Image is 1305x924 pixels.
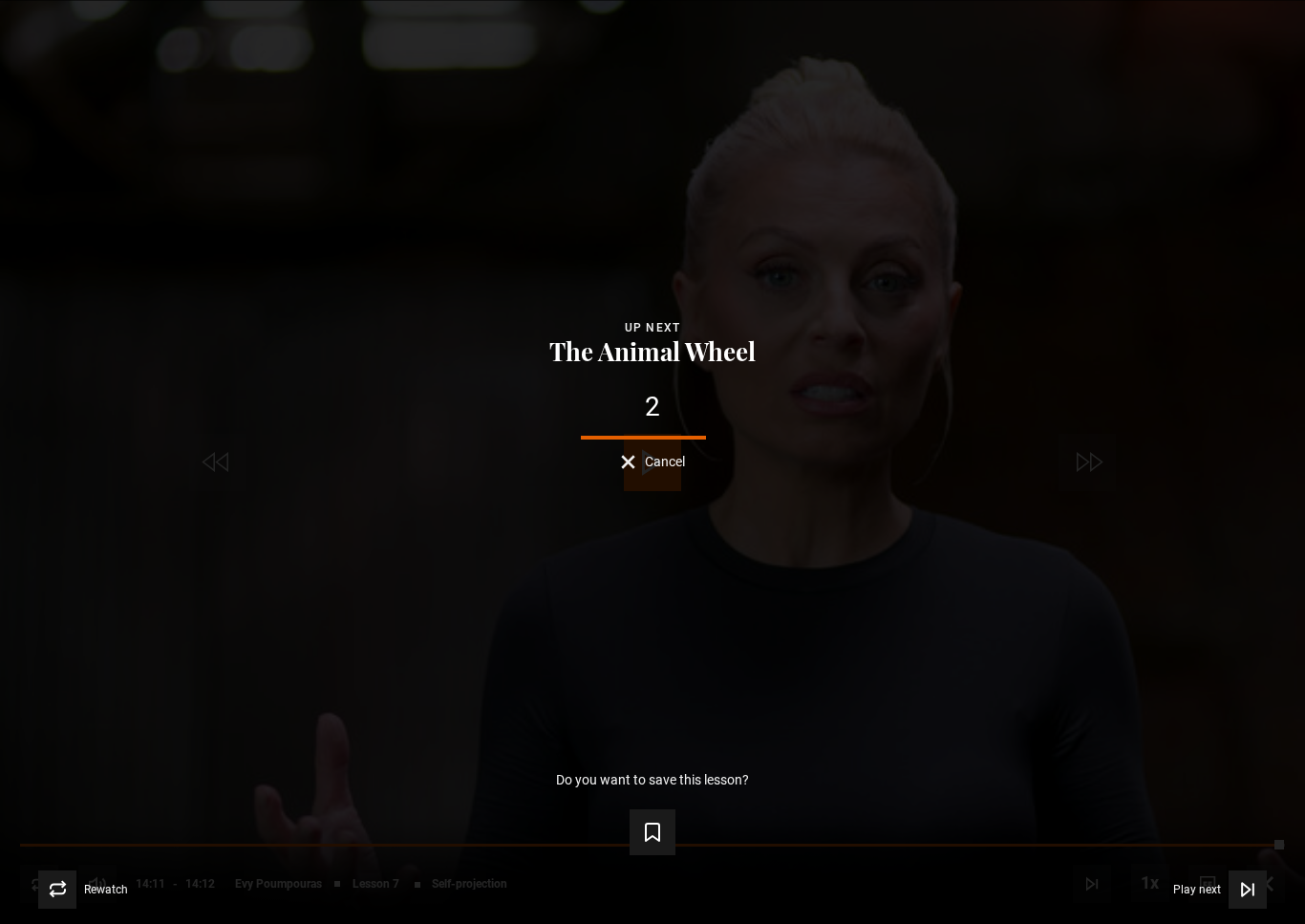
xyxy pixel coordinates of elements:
[621,455,685,469] button: Cancel
[645,455,685,468] span: Cancel
[1173,884,1221,895] span: Play next
[31,318,1274,337] div: Up next
[544,338,761,365] button: The Animal Wheel
[1173,870,1267,909] button: Play next
[31,394,1274,420] div: 2
[556,773,749,786] p: Do you want to save this lesson?
[84,884,128,895] span: Rewatch
[38,870,128,909] button: Rewatch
